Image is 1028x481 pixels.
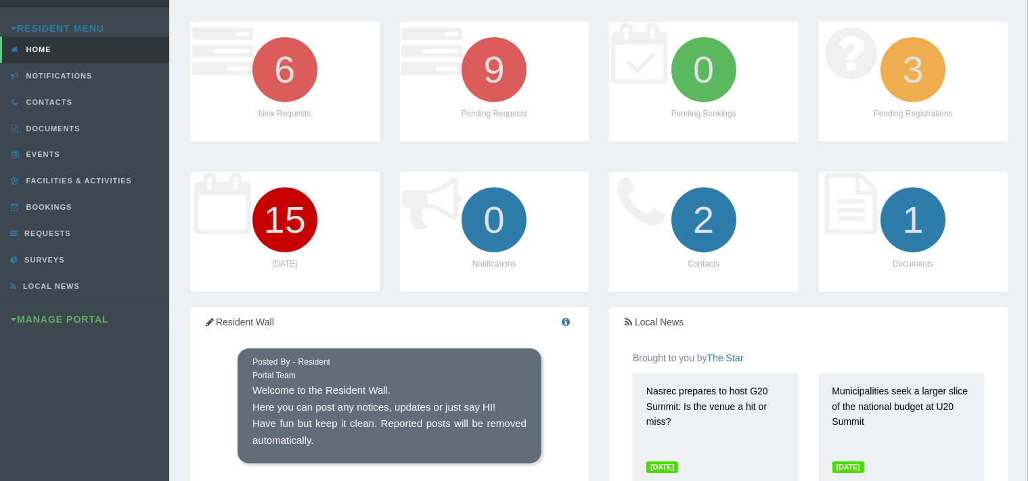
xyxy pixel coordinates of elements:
[623,317,994,327] h5: Local News
[414,258,576,271] p: Notifications
[204,317,575,327] h5: Resident Wall
[666,182,742,258] i: 2
[400,172,589,292] a: 0 Notifications
[456,182,532,258] i: 0
[23,177,132,185] span: Facilities & Activities
[646,461,678,473] span: [DATE]
[204,258,366,271] p: [DATE]
[20,282,80,290] span: Local News
[832,461,864,473] span: [DATE]
[875,32,951,108] i: 3
[23,203,72,211] span: Bookings
[23,150,60,158] span: Events
[11,314,109,325] a: Manage Portal
[414,108,576,120] p: Pending Requests
[707,352,744,363] a: The Star
[609,22,799,141] a: 0 Pending Bookings
[190,22,380,141] a: 6 New Requests
[832,384,971,451] p: Municipalities seek a larger slice of the national budget at U20 Summit
[252,382,527,449] p: Welcome to the Resident Wall. Here you can post any notices, updates or just say HI! Have fun but...
[23,45,51,53] span: Home
[623,108,785,120] p: Pending Bookings
[633,350,984,366] p: Brought to you by
[23,124,81,133] span: Documents
[11,23,104,34] a: Resident Menu
[666,32,742,108] i: 0
[832,258,995,271] p: Documents
[832,108,995,120] p: Pending Registrations
[819,22,1008,141] a: 3 Pending Registrations
[609,172,799,292] a: 2 Contacts
[23,72,93,80] span: Notifications
[456,32,532,108] i: 9
[819,172,1008,292] a: 1 Documents
[646,384,785,451] p: Nasrec prepares to host G20 Summit: Is the venue a hit or miss?
[21,229,71,237] span: Requests
[21,256,64,264] span: Surveys
[247,32,323,108] i: 6
[400,22,589,141] a: 9 Pending Requests
[204,108,366,120] p: New Requests
[247,182,323,258] i: 15
[875,182,951,258] i: 1
[623,258,785,271] p: Contacts
[23,98,72,106] span: Contacts
[252,356,330,382] div: Posted By - Resident Portal Team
